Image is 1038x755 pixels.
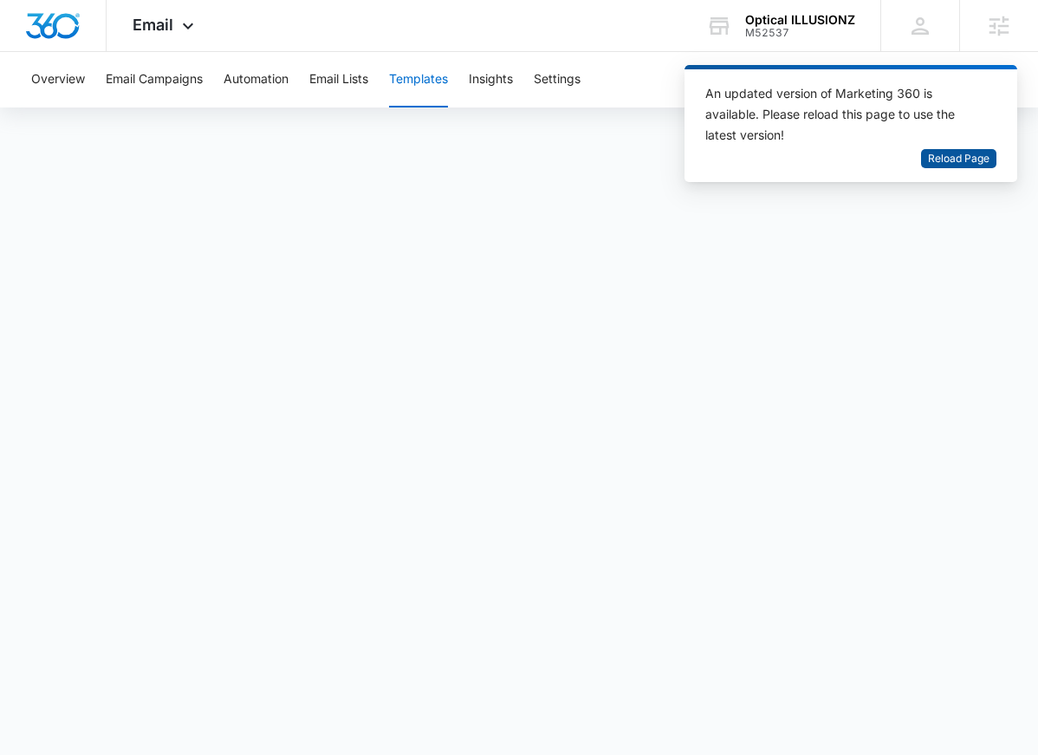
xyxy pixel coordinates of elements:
button: Overview [31,52,85,107]
div: account name [745,13,855,27]
button: Email Campaigns [106,52,203,107]
span: Email [133,16,173,34]
button: Insights [469,52,513,107]
div: An updated version of Marketing 360 is available. Please reload this page to use the latest version! [705,83,976,146]
button: Reload Page [921,149,996,169]
button: Settings [534,52,581,107]
button: Email Lists [309,52,368,107]
button: Automation [224,52,289,107]
div: account id [745,27,855,39]
button: Templates [389,52,448,107]
span: Reload Page [928,151,989,167]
